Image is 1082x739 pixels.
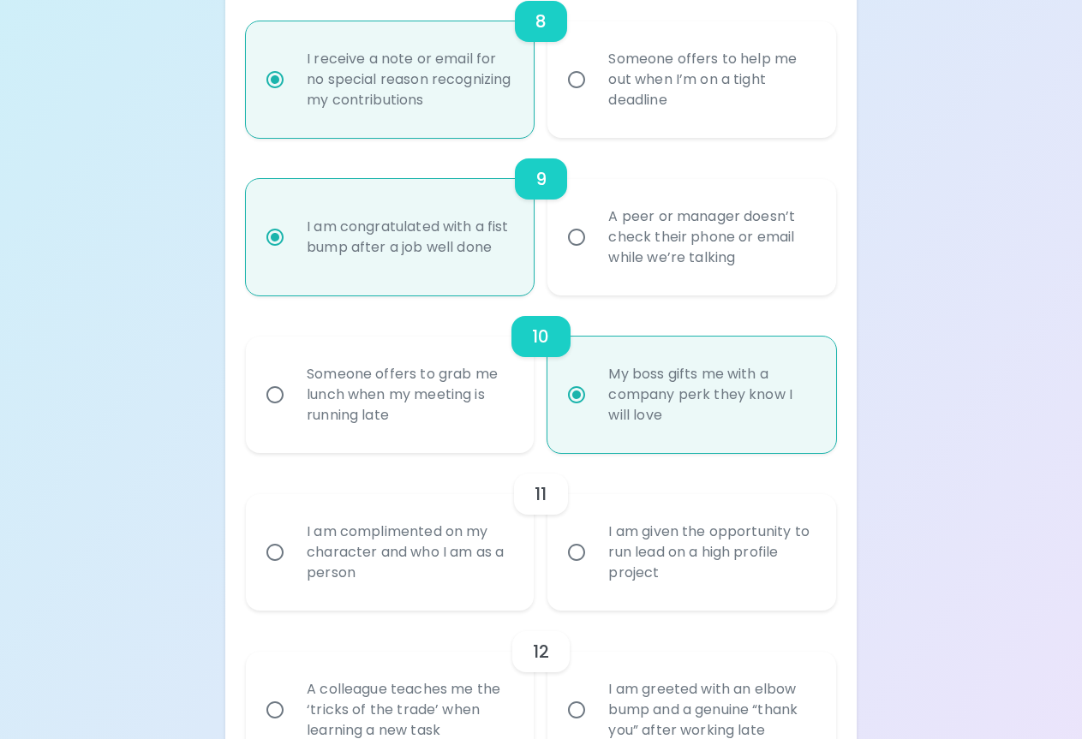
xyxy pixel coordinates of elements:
div: I am given the opportunity to run lead on a high profile project [595,501,826,604]
h6: 9 [535,165,547,193]
div: I am complimented on my character and who I am as a person [293,501,524,604]
div: choice-group-check [246,138,836,295]
div: I receive a note or email for no special reason recognizing my contributions [293,28,524,131]
div: Someone offers to grab me lunch when my meeting is running late [293,343,524,446]
div: A peer or manager doesn’t check their phone or email while we’re talking [595,186,826,289]
h6: 8 [535,8,547,35]
div: choice-group-check [246,295,836,453]
div: My boss gifts me with a company perk they know I will love [595,343,826,446]
div: Someone offers to help me out when I’m on a tight deadline [595,28,826,131]
div: choice-group-check [246,453,836,611]
h6: 11 [535,480,547,508]
h6: 10 [532,323,549,350]
h6: 12 [533,638,549,665]
div: I am congratulated with a fist bump after a job well done [293,196,524,278]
